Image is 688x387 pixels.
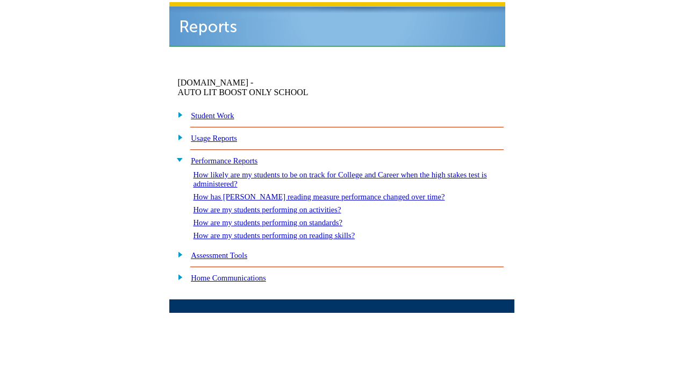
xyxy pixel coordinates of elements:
[172,155,183,164] img: minus.gif
[172,110,183,119] img: plus.gif
[193,231,355,240] a: How are my students performing on reading skills?
[191,156,257,165] a: Performance Reports
[193,205,341,214] a: How are my students performing on activities?
[191,274,266,282] a: Home Communications
[169,2,505,47] img: header
[193,192,445,201] a: How has [PERSON_NAME] reading measure performance changed over time?
[177,78,380,97] td: [DOMAIN_NAME] -
[191,251,247,260] a: Assessment Tools
[172,272,183,282] img: plus.gif
[193,170,486,188] a: How likely are my students to be on track for College and Career when the high stakes test is adm...
[172,249,183,259] img: plus.gif
[177,88,308,97] nobr: AUTO LIT BOOST ONLY SCHOOL
[172,132,183,142] img: plus.gif
[191,111,234,120] a: Student Work
[191,134,237,142] a: Usage Reports
[193,218,342,227] a: How are my students performing on standards?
